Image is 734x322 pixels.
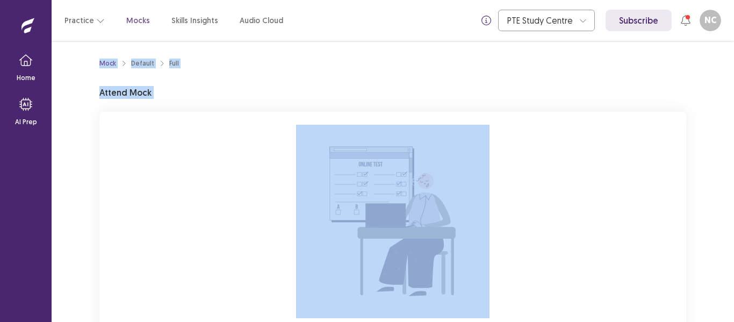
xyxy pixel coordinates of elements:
p: AI Prep [15,117,37,127]
div: Full [169,59,179,68]
img: attend-mock [296,125,490,318]
button: NC [700,10,721,31]
div: Default [131,59,154,68]
a: Skills Insights [171,15,218,26]
a: Mock [99,59,116,68]
a: Subscribe [606,10,672,31]
nav: breadcrumb [99,59,179,68]
button: Practice [64,11,105,30]
button: info [477,11,496,30]
p: Home [17,73,35,83]
div: PTE Study Centre [507,10,574,31]
a: Mocks [126,15,150,26]
p: Attend Mock [99,86,152,99]
a: Audio Cloud [240,15,283,26]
